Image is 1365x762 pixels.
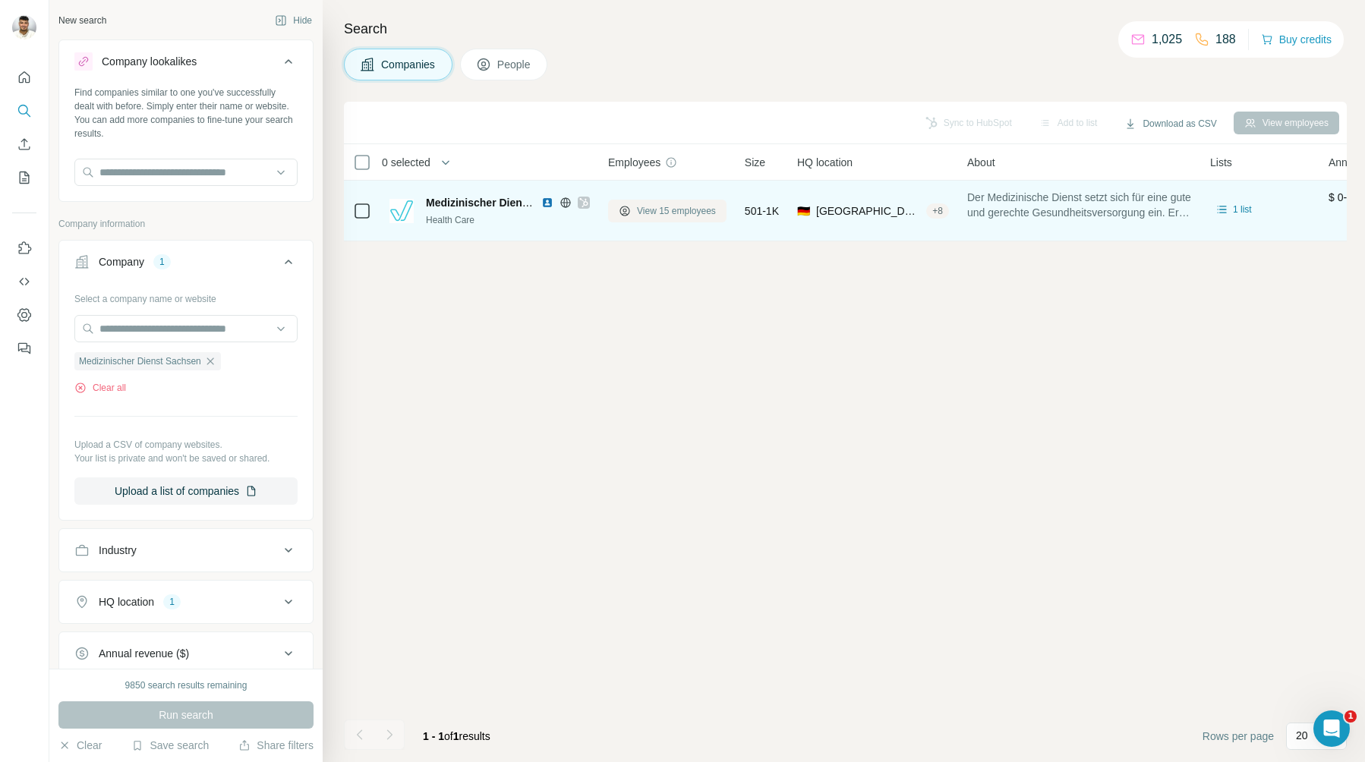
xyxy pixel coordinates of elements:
[1296,728,1308,743] p: 20
[59,532,313,568] button: Industry
[444,730,453,742] span: of
[59,635,313,672] button: Annual revenue ($)
[816,203,920,219] span: [GEOGRAPHIC_DATA], [GEOGRAPHIC_DATA]
[1114,112,1227,135] button: Download as CSV
[1152,30,1182,49] p: 1,025
[426,197,578,209] span: Medizinischer Dienst Sachsen
[12,301,36,329] button: Dashboard
[12,15,36,39] img: Avatar
[381,57,437,72] span: Companies
[797,203,810,219] span: 🇩🇪
[1261,29,1332,50] button: Buy credits
[382,155,430,170] span: 0 selected
[238,738,314,753] button: Share filters
[74,452,298,465] p: Your list is private and won't be saved or shared.
[1215,30,1236,49] p: 188
[12,64,36,91] button: Quick start
[12,131,36,158] button: Enrich CSV
[1329,191,1362,203] span: $ 0-1M
[99,646,189,661] div: Annual revenue ($)
[608,155,660,170] span: Employees
[344,18,1347,39] h4: Search
[99,254,144,269] div: Company
[12,235,36,262] button: Use Surfe on LinkedIn
[745,155,765,170] span: Size
[59,244,313,286] button: Company1
[541,197,553,209] img: LinkedIn logo
[389,199,414,223] img: Logo of Medizinischer Dienst Sachsen
[967,190,1192,220] span: Der Medizinische Dienst setzt sich für eine gute und gerechte Gesundheitsversorgung ein. Er ist d...
[74,438,298,452] p: Upload a CSV of company websites.
[12,164,36,191] button: My lists
[1313,710,1350,747] iframe: Intercom live chat
[797,155,853,170] span: HQ location
[79,354,201,368] span: Medizinischer Dienst Sachsen
[12,268,36,295] button: Use Surfe API
[926,204,949,218] div: + 8
[12,335,36,362] button: Feedback
[59,43,313,86] button: Company lookalikes
[264,9,323,32] button: Hide
[497,57,532,72] span: People
[74,381,126,395] button: Clear all
[163,595,181,609] div: 1
[745,203,779,219] span: 501-1K
[423,730,444,742] span: 1 - 1
[1233,203,1252,216] span: 1 list
[637,204,716,218] span: View 15 employees
[426,213,590,227] div: Health Care
[967,155,995,170] span: About
[74,477,298,505] button: Upload a list of companies
[131,738,209,753] button: Save search
[58,217,314,231] p: Company information
[74,286,298,306] div: Select a company name or website
[12,97,36,124] button: Search
[125,679,247,692] div: 9850 search results remaining
[1210,155,1232,170] span: Lists
[423,730,490,742] span: results
[453,730,459,742] span: 1
[99,543,137,558] div: Industry
[102,54,197,69] div: Company lookalikes
[99,594,154,609] div: HQ location
[153,255,171,269] div: 1
[58,14,106,27] div: New search
[74,86,298,140] div: Find companies similar to one you've successfully dealt with before. Simply enter their name or w...
[608,200,727,222] button: View 15 employees
[1203,729,1274,744] span: Rows per page
[1345,710,1357,723] span: 1
[58,738,102,753] button: Clear
[59,584,313,620] button: HQ location1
